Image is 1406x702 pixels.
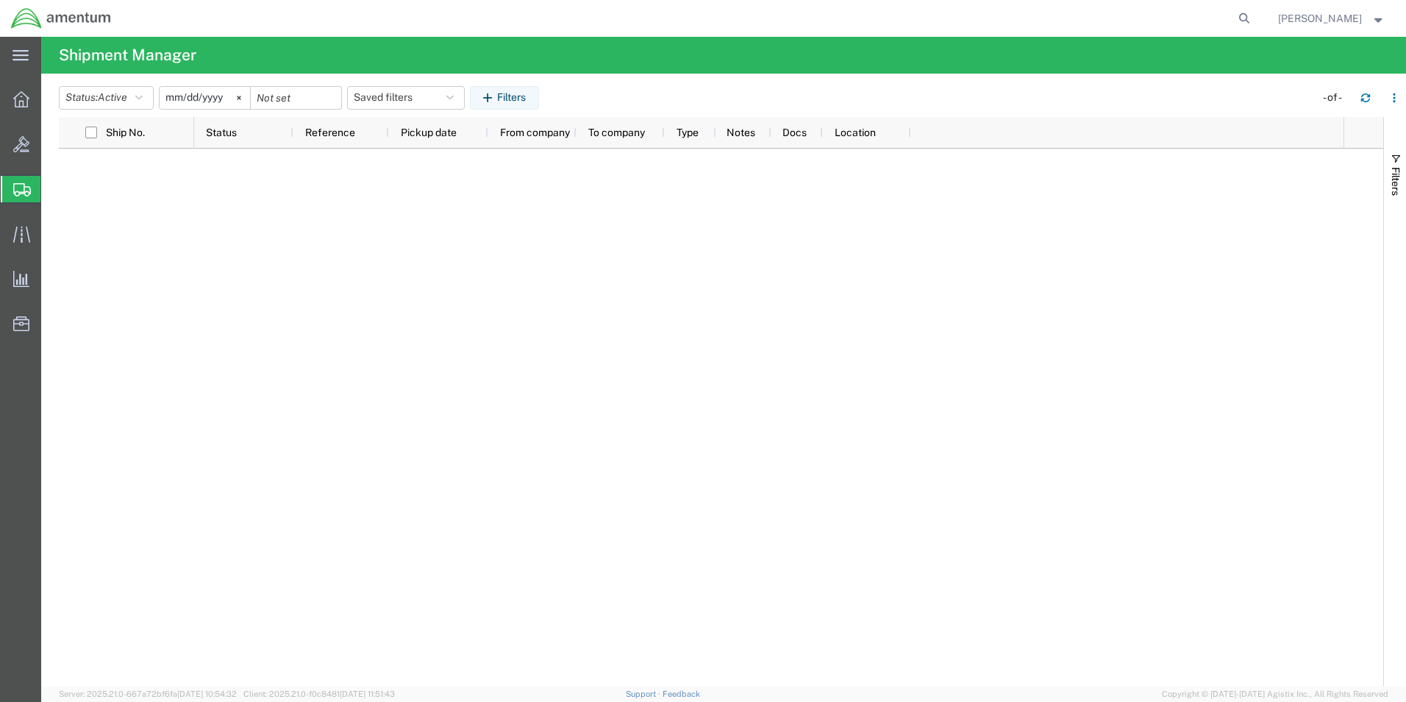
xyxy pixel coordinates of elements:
span: Status [206,127,237,138]
img: logo [10,7,112,29]
a: Support [626,689,663,698]
button: Status:Active [59,86,154,110]
span: [DATE] 11:51:43 [340,689,395,698]
span: Filters [1390,167,1402,196]
span: Type [677,127,699,138]
span: Notes [727,127,755,138]
span: Misuk Burger [1278,10,1362,26]
input: Not set [251,87,341,109]
span: Copyright © [DATE]-[DATE] Agistix Inc., All Rights Reserved [1162,688,1388,701]
input: Not set [160,87,250,109]
span: Location [835,127,876,138]
button: Saved filters [347,86,465,110]
div: - of - [1323,90,1349,105]
span: Reference [305,127,355,138]
span: Server: 2025.21.0-667a72bf6fa [59,689,237,698]
span: Docs [782,127,807,138]
span: Ship No. [106,127,145,138]
span: To company [588,127,645,138]
h4: Shipment Manager [59,37,196,74]
span: [DATE] 10:54:32 [177,689,237,698]
span: Active [98,91,127,103]
button: Filters [470,86,539,110]
span: Client: 2025.21.0-f0c8481 [243,689,395,698]
span: From company [500,127,570,138]
span: Pickup date [401,127,457,138]
button: [PERSON_NAME] [1277,10,1386,27]
a: Feedback [663,689,700,698]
